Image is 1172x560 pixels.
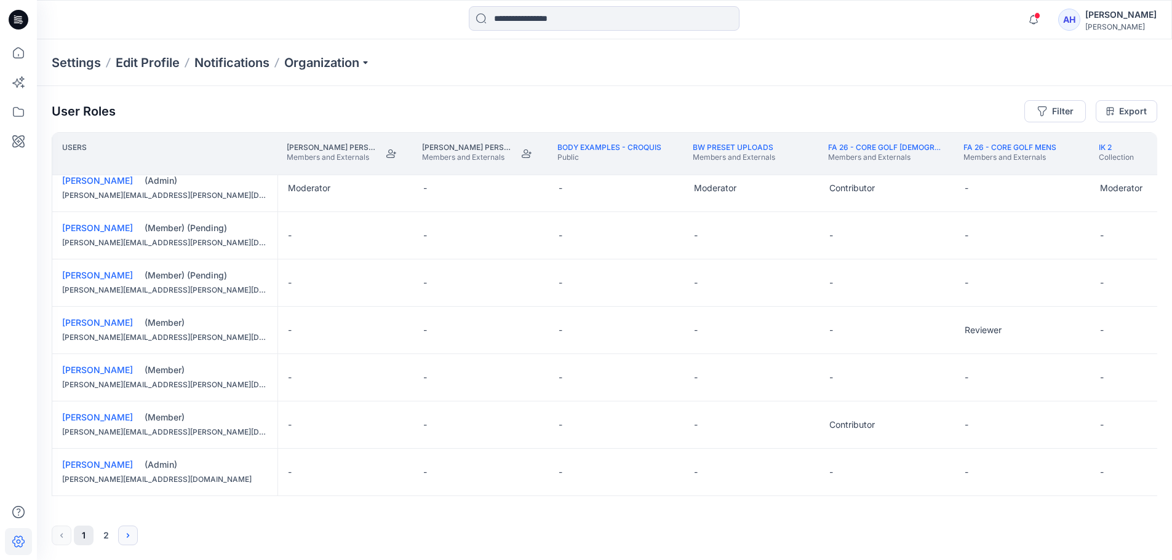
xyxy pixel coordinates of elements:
div: [PERSON_NAME][EMAIL_ADDRESS][PERSON_NAME][DOMAIN_NAME] [62,189,268,202]
p: Members and Externals [963,152,1056,162]
p: - [423,466,427,478]
p: - [965,277,968,289]
p: - [559,419,562,431]
p: [PERSON_NAME] Personal Zone [422,143,511,152]
div: [PERSON_NAME][EMAIL_ADDRESS][PERSON_NAME][DOMAIN_NAME] [62,331,268,344]
div: (Member) (Pending) [145,269,268,282]
p: - [965,229,968,242]
button: Next [118,526,138,545]
p: - [694,466,698,478]
p: - [1100,419,1104,431]
p: Users [62,143,87,165]
p: - [965,419,968,431]
p: Members and Externals [287,152,375,162]
p: - [288,277,292,289]
p: - [423,324,427,336]
p: - [694,277,698,289]
p: - [1100,229,1104,242]
a: Notifications [194,54,269,71]
p: - [829,324,833,336]
div: (Member) [145,364,268,376]
p: Moderator [1100,182,1142,194]
p: - [1100,371,1104,384]
p: [PERSON_NAME] Personal Zone [287,143,375,152]
div: (Admin) [145,175,268,187]
a: [PERSON_NAME] [62,175,133,186]
p: Members and Externals [422,152,511,162]
div: AH [1058,9,1080,31]
div: [PERSON_NAME][EMAIL_ADDRESS][DOMAIN_NAME] [62,473,268,486]
p: - [1100,466,1104,478]
p: Moderator [694,182,736,194]
p: Collection [1099,152,1134,162]
p: - [1100,324,1104,336]
p: - [559,182,562,194]
p: - [423,229,427,242]
div: (Member) (Pending) [145,222,268,234]
a: Body Examples - Croquis [557,143,661,152]
div: [PERSON_NAME][EMAIL_ADDRESS][PERSON_NAME][DOMAIN_NAME] [62,284,268,296]
div: (Member) [145,317,268,329]
div: [PERSON_NAME][EMAIL_ADDRESS][PERSON_NAME][DOMAIN_NAME] [62,379,268,391]
p: Reviewer [965,324,1002,336]
p: - [829,466,833,478]
a: [PERSON_NAME] [62,223,133,233]
p: Settings [52,54,101,71]
p: - [288,419,292,431]
div: (Admin) [145,459,268,471]
p: - [559,324,562,336]
p: - [288,466,292,478]
button: Filter [1024,100,1086,122]
p: - [965,466,968,478]
p: User Roles [52,104,116,119]
p: - [694,419,698,431]
p: - [423,182,427,194]
p: - [829,277,833,289]
div: (Member) [145,411,268,424]
a: [PERSON_NAME] [62,317,133,328]
p: - [829,229,833,242]
p: - [559,277,562,289]
p: - [965,371,968,384]
p: - [694,324,698,336]
a: [PERSON_NAME] [62,365,133,375]
a: FA 26 - CORE GOLF [DEMOGRAPHIC_DATA] [828,143,984,152]
a: [PERSON_NAME] [62,459,133,470]
p: - [288,324,292,336]
p: - [423,371,427,384]
a: BW Preset Uploads [693,143,773,152]
p: - [694,229,698,242]
p: - [965,182,968,194]
p: Contributor [829,419,875,431]
p: Moderator [288,182,330,194]
a: [PERSON_NAME] [62,270,133,280]
button: Join [380,143,402,165]
p: - [559,371,562,384]
div: [PERSON_NAME] [1085,22,1157,31]
div: [PERSON_NAME][EMAIL_ADDRESS][PERSON_NAME][DOMAIN_NAME] [62,237,268,249]
div: [PERSON_NAME] [1085,7,1157,22]
p: - [288,371,292,384]
a: FA 26 - CORE GOLF MENS [963,143,1056,152]
p: - [1100,277,1104,289]
a: [PERSON_NAME] [62,412,133,422]
button: Join [516,143,538,165]
p: Public [557,152,661,162]
p: - [694,371,698,384]
a: Export [1096,100,1157,122]
p: - [423,277,427,289]
div: [PERSON_NAME][EMAIL_ADDRESS][PERSON_NAME][DOMAIN_NAME] [62,426,268,438]
p: - [423,419,427,431]
p: Members and Externals [693,152,775,162]
p: - [559,229,562,242]
p: - [288,229,292,242]
a: Edit Profile [116,54,180,71]
p: - [559,466,562,478]
a: IK 2 [1099,143,1112,152]
p: Members and Externals [828,152,944,162]
p: - [829,371,833,384]
button: 2 [96,526,116,545]
p: Contributor [829,182,875,194]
